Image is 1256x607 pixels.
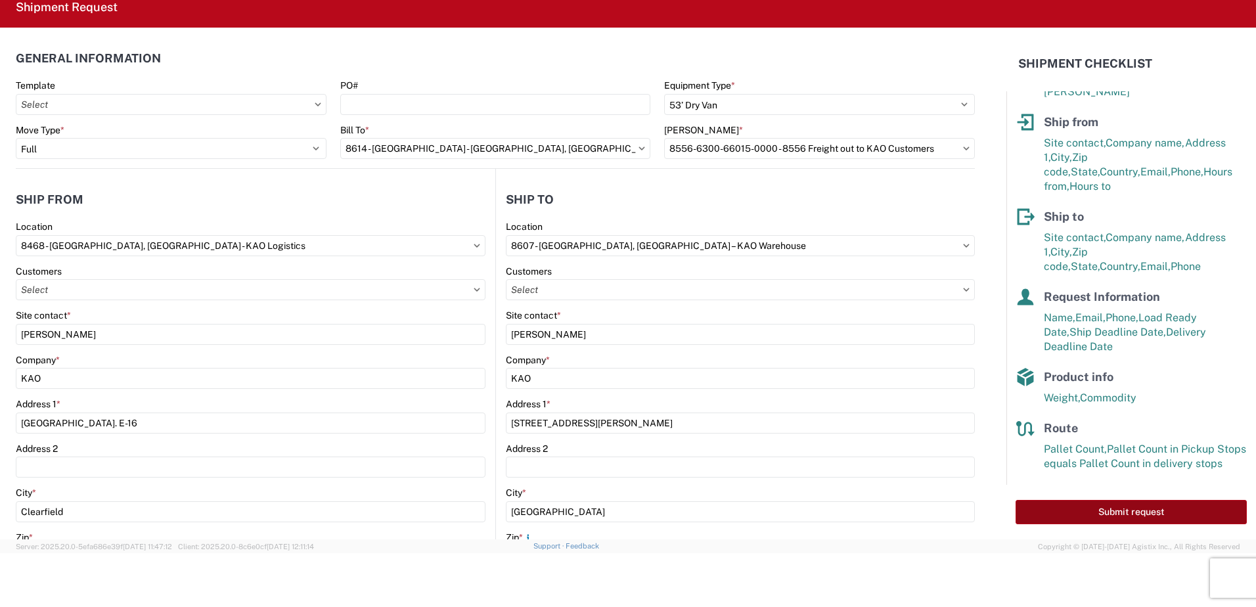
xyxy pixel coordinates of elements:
[506,443,548,455] label: Address 2
[16,94,326,115] input: Select
[1071,166,1100,178] span: State,
[1140,260,1171,273] span: Email,
[506,531,533,543] label: Zip
[16,265,62,277] label: Customers
[566,542,599,550] a: Feedback
[1106,311,1138,324] span: Phone,
[123,543,172,551] span: [DATE] 11:47:12
[340,79,358,91] label: PO#
[16,543,172,551] span: Server: 2025.20.0-5efa686e39f
[506,193,554,206] h2: Ship to
[664,124,743,136] label: [PERSON_NAME]
[1050,151,1072,164] span: City,
[1044,115,1098,129] span: Ship from
[506,235,975,256] input: Select
[1100,166,1140,178] span: Country,
[16,221,53,233] label: Location
[1069,326,1166,338] span: Ship Deadline Date,
[16,487,36,499] label: City
[1080,392,1136,404] span: Commodity
[1018,56,1152,72] h2: Shipment Checklist
[16,354,60,366] label: Company
[1106,137,1185,149] span: Company name,
[1044,370,1113,384] span: Product info
[340,124,369,136] label: Bill To
[533,542,566,550] a: Support
[16,279,485,300] input: Select
[178,543,314,551] span: Client: 2025.20.0-8c6e0cf
[1071,260,1100,273] span: State,
[506,279,975,300] input: Select
[1044,421,1078,435] span: Route
[1140,166,1171,178] span: Email,
[267,543,314,551] span: [DATE] 12:11:14
[506,309,561,321] label: Site contact
[16,531,33,543] label: Zip
[1038,541,1240,552] span: Copyright © [DATE]-[DATE] Agistix Inc., All Rights Reserved
[1050,246,1072,258] span: City,
[664,79,735,91] label: Equipment Type
[1044,392,1080,404] span: Weight,
[16,193,83,206] h2: Ship from
[1044,137,1106,149] span: Site contact,
[16,443,58,455] label: Address 2
[16,52,161,65] h2: General Information
[16,309,71,321] label: Site contact
[1100,260,1140,273] span: Country,
[664,138,975,159] input: Select
[1075,311,1106,324] span: Email,
[506,354,550,366] label: Company
[16,124,64,136] label: Move Type
[1044,311,1075,324] span: Name,
[1044,231,1106,244] span: Site contact,
[1044,85,1130,98] span: [PERSON_NAME]
[506,398,550,410] label: Address 1
[506,265,552,277] label: Customers
[1171,260,1201,273] span: Phone
[16,79,55,91] label: Template
[16,398,60,410] label: Address 1
[1069,180,1111,192] span: Hours to
[1044,210,1084,223] span: Ship to
[1044,290,1160,303] span: Request Information
[1044,443,1246,470] span: Pallet Count in Pickup Stops equals Pallet Count in delivery stops
[340,138,651,159] input: Select
[1044,443,1107,455] span: Pallet Count,
[506,487,526,499] label: City
[1016,500,1247,524] button: Submit request
[1171,166,1203,178] span: Phone,
[506,221,543,233] label: Location
[16,235,485,256] input: Select
[1106,231,1185,244] span: Company name,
